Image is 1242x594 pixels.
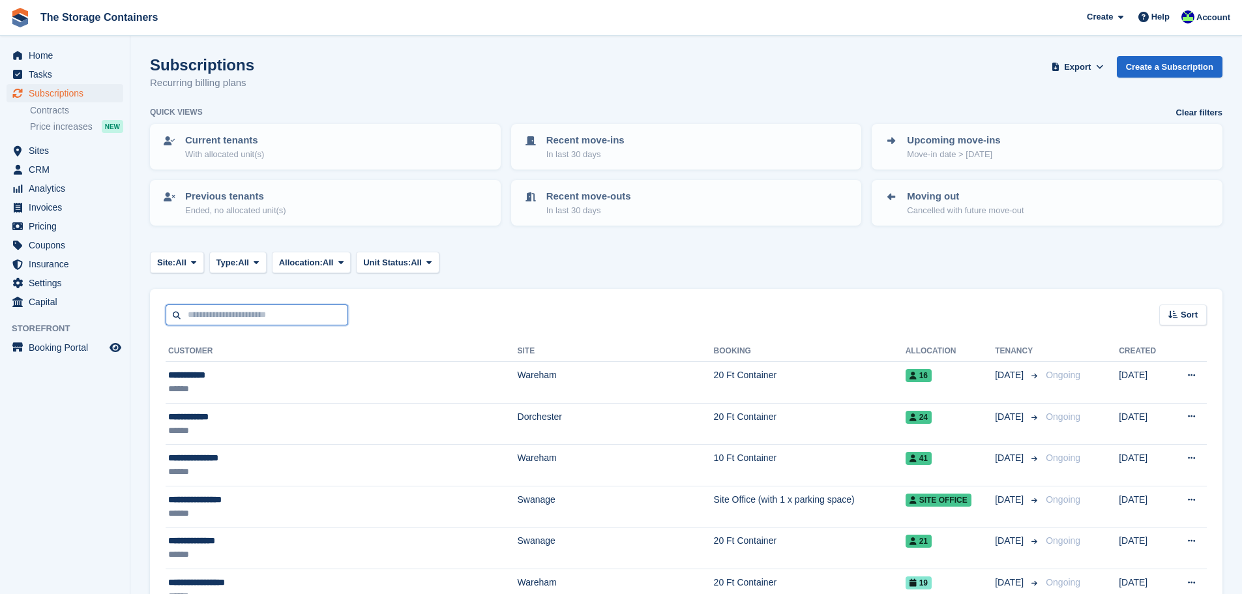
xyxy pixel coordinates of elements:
p: In last 30 days [546,148,625,161]
p: Cancelled with future move-out [907,204,1024,217]
span: 21 [906,535,932,548]
img: Stacy Williams [1181,10,1194,23]
a: menu [7,338,123,357]
td: Site Office (with 1 x parking space) [714,486,906,527]
p: Ended, no allocated unit(s) [185,204,286,217]
span: All [238,256,249,269]
a: menu [7,84,123,102]
span: 19 [906,576,932,589]
button: Export [1049,56,1106,78]
span: Analytics [29,179,107,198]
a: menu [7,293,123,311]
p: Recent move-outs [546,189,631,204]
span: All [323,256,334,269]
button: Unit Status: All [356,252,439,273]
a: The Storage Containers [35,7,163,28]
td: Swanage [518,486,714,527]
span: Invoices [29,198,107,216]
span: Allocation: [279,256,323,269]
span: Ongoing [1046,535,1080,546]
td: 20 Ft Container [714,527,906,569]
a: menu [7,160,123,179]
a: menu [7,198,123,216]
span: Site: [157,256,175,269]
span: [DATE] [995,368,1026,382]
span: Export [1064,61,1091,74]
span: [DATE] [995,576,1026,589]
a: menu [7,46,123,65]
td: [DATE] [1119,362,1170,404]
button: Type: All [209,252,267,273]
span: Tasks [29,65,107,83]
td: [DATE] [1119,486,1170,527]
p: Upcoming move-ins [907,133,1000,148]
a: Preview store [108,340,123,355]
span: Unit Status: [363,256,411,269]
td: [DATE] [1119,445,1170,486]
a: menu [7,217,123,235]
p: Moving out [907,189,1024,204]
span: Sort [1181,308,1198,321]
span: Booking Portal [29,338,107,357]
td: [DATE] [1119,527,1170,569]
span: Capital [29,293,107,311]
a: menu [7,255,123,273]
td: Dorchester [518,403,714,445]
span: [DATE] [995,534,1026,548]
button: Site: All [150,252,204,273]
th: Booking [714,341,906,362]
a: Recent move-outs In last 30 days [512,181,861,224]
img: stora-icon-8386f47178a22dfd0bd8f6a31ec36ba5ce8667c1dd55bd0f319d3a0aa187defe.svg [10,8,30,27]
td: 20 Ft Container [714,403,906,445]
a: menu [7,179,123,198]
span: 24 [906,411,932,424]
span: [DATE] [995,410,1026,424]
p: In last 30 days [546,204,631,217]
span: Storefront [12,322,130,335]
td: Swanage [518,527,714,569]
span: Price increases [30,121,93,133]
span: All [411,256,422,269]
a: Clear filters [1175,106,1222,119]
span: Subscriptions [29,84,107,102]
button: Allocation: All [272,252,351,273]
a: Moving out Cancelled with future move-out [873,181,1221,224]
span: Account [1196,11,1230,24]
td: Wareham [518,445,714,486]
a: Price increases NEW [30,119,123,134]
span: Create [1087,10,1113,23]
span: Coupons [29,236,107,254]
td: Wareham [518,362,714,404]
span: Ongoing [1046,494,1080,505]
a: menu [7,141,123,160]
span: Help [1151,10,1170,23]
span: Sites [29,141,107,160]
span: Ongoing [1046,370,1080,380]
span: Home [29,46,107,65]
span: Type: [216,256,239,269]
a: Current tenants With allocated unit(s) [151,125,499,168]
p: Previous tenants [185,189,286,204]
a: Previous tenants Ended, no allocated unit(s) [151,181,499,224]
p: Move-in date > [DATE] [907,148,1000,161]
span: Insurance [29,255,107,273]
th: Allocation [906,341,995,362]
p: With allocated unit(s) [185,148,264,161]
a: Recent move-ins In last 30 days [512,125,861,168]
h6: Quick views [150,106,203,118]
span: Settings [29,274,107,292]
td: [DATE] [1119,403,1170,445]
th: Customer [166,341,518,362]
a: Contracts [30,104,123,117]
p: Current tenants [185,133,264,148]
a: menu [7,274,123,292]
p: Recurring billing plans [150,76,254,91]
span: Ongoing [1046,577,1080,587]
span: 16 [906,369,932,382]
span: Pricing [29,217,107,235]
span: Ongoing [1046,411,1080,422]
th: Site [518,341,714,362]
td: 20 Ft Container [714,362,906,404]
a: menu [7,65,123,83]
a: Create a Subscription [1117,56,1222,78]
